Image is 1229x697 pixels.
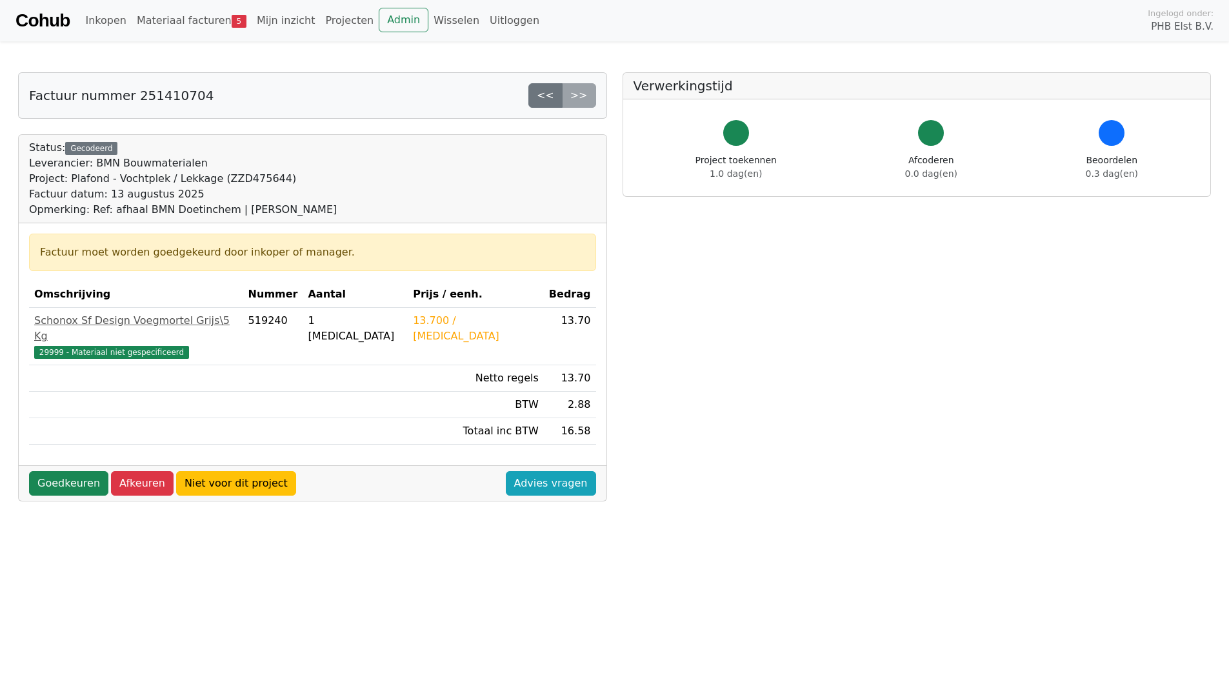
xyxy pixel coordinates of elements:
[905,154,957,181] div: Afcoderen
[485,8,545,34] a: Uitloggen
[544,281,596,308] th: Bedrag
[34,313,238,359] a: Schonox Sf Design Voegmortel Grijs\5 Kg29999 - Materiaal niet gespecificeerd
[29,171,337,187] div: Project: Plafond - Vochtplek / Lekkage (ZZD475644)
[710,168,762,179] span: 1.0 dag(en)
[413,313,539,344] div: 13.700 / [MEDICAL_DATA]
[40,245,585,260] div: Factuur moet worden goedgekeurd door inkoper of manager.
[1086,168,1138,179] span: 0.3 dag(en)
[544,308,596,365] td: 13.70
[29,156,337,171] div: Leverancier: BMN Bouwmaterialen
[34,346,189,359] span: 29999 - Materiaal niet gespecificeerd
[544,365,596,392] td: 13.70
[1086,154,1138,181] div: Beoordelen
[528,83,563,108] a: <<
[132,8,252,34] a: Materiaal facturen5
[905,168,957,179] span: 0.0 dag(en)
[408,365,544,392] td: Netto regels
[252,8,321,34] a: Mijn inzicht
[29,281,243,308] th: Omschrijving
[320,8,379,34] a: Projecten
[303,281,408,308] th: Aantal
[408,392,544,418] td: BTW
[243,308,303,365] td: 519240
[428,8,485,34] a: Wisselen
[544,392,596,418] td: 2.88
[29,88,214,103] h5: Factuur nummer 251410704
[232,15,246,28] span: 5
[29,471,108,496] a: Goedkeuren
[29,187,337,202] div: Factuur datum: 13 augustus 2025
[1148,7,1214,19] span: Ingelogd onder:
[111,471,174,496] a: Afkeuren
[15,5,70,36] a: Cohub
[80,8,131,34] a: Inkopen
[408,418,544,445] td: Totaal inc BTW
[544,418,596,445] td: 16.58
[29,140,337,217] div: Status:
[634,78,1201,94] h5: Verwerkingstijd
[308,313,403,344] div: 1 [MEDICAL_DATA]
[243,281,303,308] th: Nummer
[695,154,777,181] div: Project toekennen
[176,471,296,496] a: Niet voor dit project
[29,202,337,217] div: Opmerking: Ref: afhaal BMN Doetinchem | [PERSON_NAME]
[408,281,544,308] th: Prijs / eenh.
[34,313,238,344] div: Schonox Sf Design Voegmortel Grijs\5 Kg
[379,8,428,32] a: Admin
[65,142,117,155] div: Gecodeerd
[1151,19,1214,34] span: PHB Elst B.V.
[506,471,596,496] a: Advies vragen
